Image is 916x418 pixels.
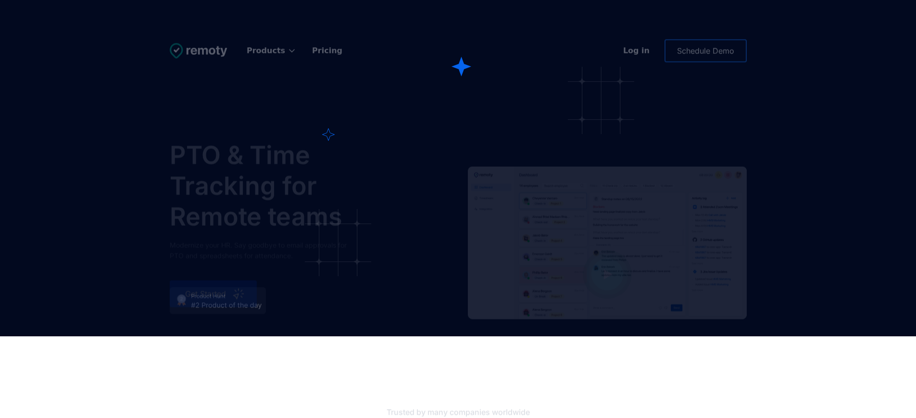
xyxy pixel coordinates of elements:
div: Log in [623,45,649,57]
div: Modernize your HR. Say goodbye to email approvals for PTO and spreadsheets for attendance. [170,240,362,261]
div: Products [247,46,285,56]
a: Pricing [304,40,350,61]
div: Get Started [181,288,232,299]
a: open lightbox [468,140,747,345]
a: Schedule Demo [665,39,747,62]
h1: PTO & Time Tracking for Remote teams [170,140,410,232]
div: Products [239,40,304,61]
h2: Trusted by many companies worldwide [232,406,684,418]
a: Log in [614,40,658,62]
a: Get Started [170,280,257,307]
img: Untitled UI logotext [170,43,227,59]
